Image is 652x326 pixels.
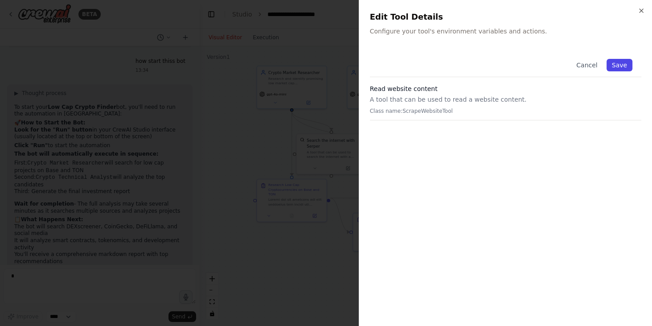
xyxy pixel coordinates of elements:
[370,107,641,115] p: Class name: ScrapeWebsiteTool
[370,11,641,23] h2: Edit Tool Details
[370,95,641,104] p: A tool that can be used to read a website content.
[370,27,641,36] p: Configure your tool's environment variables and actions.
[370,84,641,93] h3: Read website content
[607,59,632,71] button: Save
[571,59,603,71] button: Cancel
